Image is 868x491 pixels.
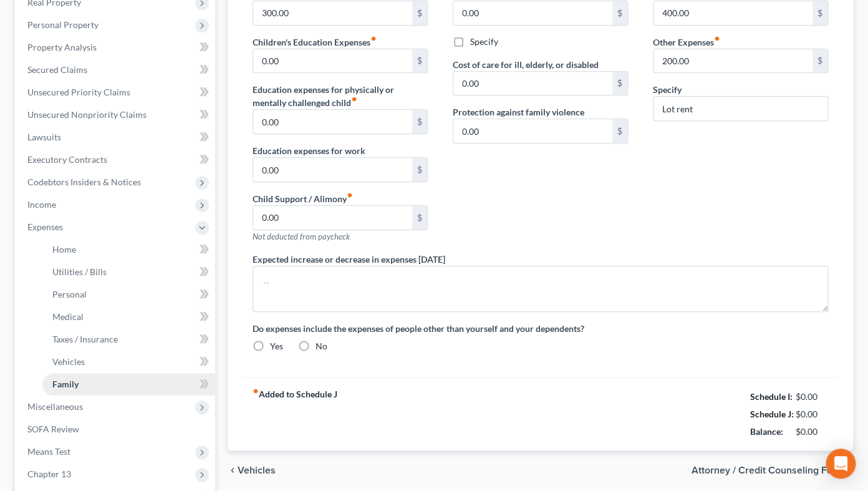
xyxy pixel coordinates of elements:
input: -- [253,1,412,25]
strong: Schedule J: [750,409,794,419]
input: -- [653,1,813,25]
label: Specify [653,83,682,96]
a: Utilities / Bills [42,261,215,283]
span: Home [52,244,76,255]
i: chevron_left [228,465,238,475]
label: Specify [470,36,498,48]
input: Specify... [653,97,827,120]
label: Education expenses for physically or mentally challenged child [253,83,428,109]
input: -- [453,1,612,25]
i: fiber_manual_record [351,96,357,102]
span: Not deducted from paycheck [253,231,350,241]
label: Other Expenses [653,36,720,49]
strong: Schedule I: [750,391,793,402]
label: Cost of care for ill, elderly, or disabled [453,58,599,71]
span: Vehicles [238,465,276,475]
a: Unsecured Nonpriority Claims [17,104,215,126]
div: $ [612,72,627,95]
a: SOFA Review [17,418,215,440]
div: $ [412,110,427,134]
a: Secured Claims [17,59,215,81]
a: Vehicles [42,351,215,373]
div: $ [612,119,627,143]
span: SOFA Review [27,424,79,434]
a: Home [42,238,215,261]
input: -- [453,119,612,143]
span: Secured Claims [27,64,87,75]
span: Personal Property [27,19,99,30]
div: $ [612,1,627,25]
span: Unsecured Nonpriority Claims [27,109,147,120]
div: $ [813,49,827,73]
span: Means Test [27,446,70,457]
label: Children's Education Expenses [253,36,377,49]
span: Miscellaneous [27,401,83,412]
span: Unsecured Priority Claims [27,87,130,97]
a: Medical [42,306,215,328]
div: $ [412,1,427,25]
div: $0.00 [796,408,829,421]
div: $0.00 [796,391,829,403]
a: Unsecured Priority Claims [17,81,215,104]
label: No [316,340,327,352]
input: -- [253,206,412,230]
span: Taxes / Insurance [52,334,118,344]
span: Lawsuits [27,132,61,142]
div: $ [813,1,827,25]
span: Chapter 13 [27,469,71,479]
span: Attorney / Credit Counseling Fees [692,465,843,475]
div: $ [412,49,427,73]
input: -- [653,49,813,73]
div: $ [412,206,427,230]
span: Personal [52,289,87,299]
strong: Balance: [750,426,783,437]
a: Executory Contracts [17,148,215,171]
i: fiber_manual_record [253,388,259,394]
i: fiber_manual_record [714,36,720,42]
input: -- [253,49,412,73]
span: Vehicles [52,356,85,367]
button: chevron_left Vehicles [228,465,276,475]
a: Taxes / Insurance [42,328,215,351]
strong: Added to Schedule J [253,388,337,440]
label: Protection against family violence [453,105,584,119]
i: fiber_manual_record [347,192,353,198]
label: Do expenses include the expenses of people other than yourself and your dependents? [253,322,828,335]
div: Open Intercom Messenger [826,449,856,479]
label: Child Support / Alimony [253,192,353,205]
label: Expected increase or decrease in expenses [DATE] [253,253,445,266]
label: Yes [270,340,283,352]
a: Lawsuits [17,126,215,148]
button: Attorney / Credit Counseling Fees chevron_right [692,465,853,475]
a: Property Analysis [17,36,215,59]
input: -- [253,158,412,182]
span: Medical [52,311,84,322]
span: Utilities / Bills [52,266,107,277]
a: Personal [42,283,215,306]
i: fiber_manual_record [370,36,377,42]
span: Property Analysis [27,42,97,52]
input: -- [453,72,612,95]
span: Expenses [27,221,63,232]
span: Income [27,199,56,210]
div: $ [412,158,427,182]
span: Codebtors Insiders & Notices [27,177,141,187]
a: Family [42,373,215,396]
label: Education expenses for work [253,144,365,157]
span: Executory Contracts [27,154,107,165]
span: Family [52,379,79,389]
input: -- [253,110,412,134]
div: $0.00 [796,425,829,438]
